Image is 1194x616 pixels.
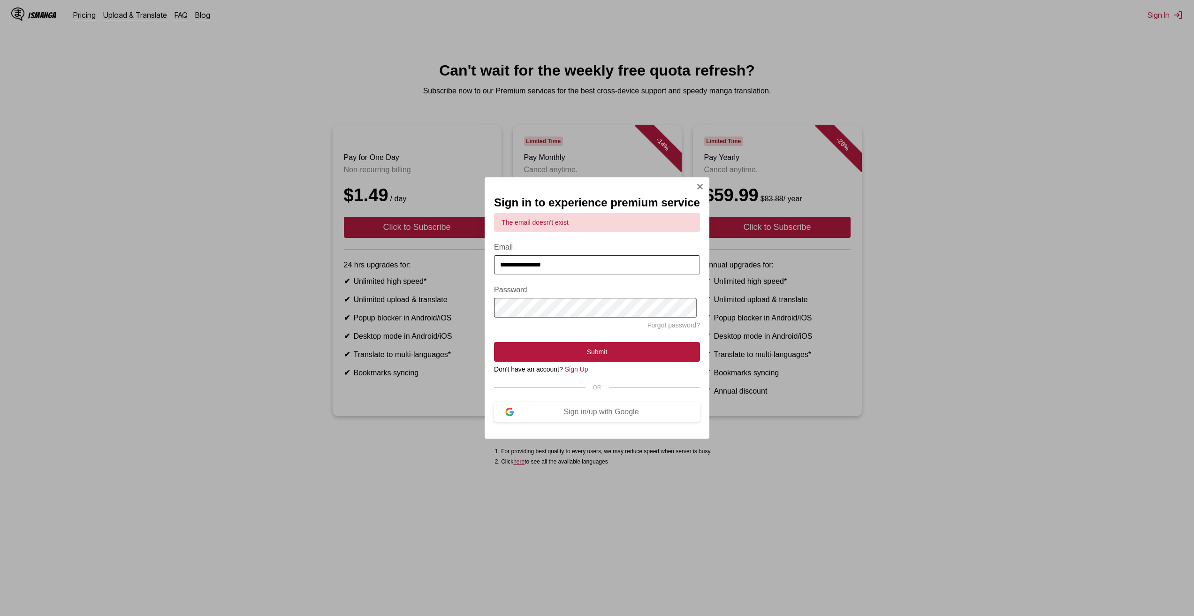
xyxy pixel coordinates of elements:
[494,342,700,362] button: Submit
[647,321,700,329] a: Forgot password?
[514,408,689,416] div: Sign in/up with Google
[565,365,588,373] a: Sign Up
[494,365,700,373] div: Don't have an account?
[696,183,704,190] img: Close
[494,243,700,251] label: Email
[494,286,700,294] label: Password
[485,177,709,439] div: Sign In Modal
[494,384,700,391] div: OR
[494,402,700,422] button: Sign in/up with Google
[505,408,514,416] img: google-logo
[494,196,700,209] h2: Sign in to experience premium service
[494,213,700,232] div: The email doesn't exist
